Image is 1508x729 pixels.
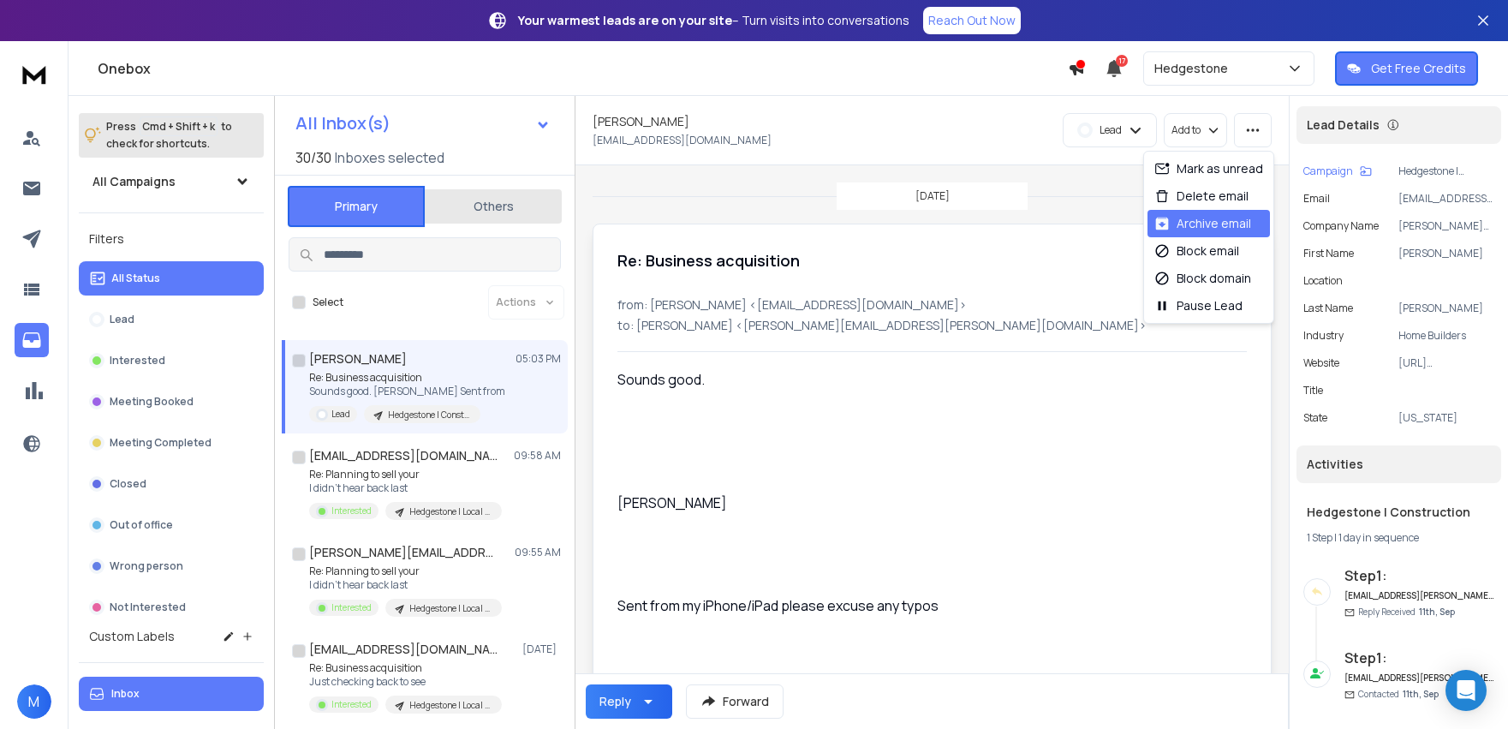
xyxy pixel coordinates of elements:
div: Mark as unread [1154,160,1263,177]
span: Cmd + Shift + k [140,117,218,136]
p: Contacted [1358,688,1439,701]
p: Email [1303,192,1330,206]
h1: [PERSON_NAME][EMAIL_ADDRESS][DOMAIN_NAME] [309,544,498,561]
p: [PERSON_NAME] [1398,247,1494,260]
p: title [1303,384,1323,397]
p: Hedgestone | Construction [1398,164,1494,178]
h1: Onebox [98,58,1068,79]
img: logo [17,58,51,90]
span: Sent from my iPhone/iPad please excuse any typos [617,596,939,615]
h1: [EMAIL_ADDRESS][DOMAIN_NAME] [309,447,498,464]
button: Forward [686,684,784,719]
p: Reach Out Now [928,12,1016,29]
p: Re: Planning to sell your [309,468,502,481]
h6: Step 1 : [1344,648,1494,668]
p: Interested [331,505,372,517]
p: Campaign [1303,164,1353,178]
div: Open Intercom Messenger [1445,670,1487,711]
label: Select [313,296,343,309]
h6: [EMAIL_ADDRESS][PERSON_NAME][DOMAIN_NAME] [1344,589,1494,602]
p: [PERSON_NAME] [1398,302,1494,315]
p: Lead [331,408,350,421]
p: Meeting Completed [110,436,212,450]
p: 09:58 AM [514,449,561,463]
p: Out of office [110,518,173,532]
p: Interested [110,354,165,367]
div: | [1307,531,1491,545]
p: Hedgestone | Construction [388,409,470,421]
p: from: [PERSON_NAME] <[EMAIL_ADDRESS][DOMAIN_NAME]> [617,296,1247,314]
div: [PERSON_NAME] [617,493,1118,513]
h1: [PERSON_NAME] [593,113,689,130]
p: Company Name [1303,219,1379,233]
p: 09:55 AM [515,546,561,559]
p: website [1303,356,1339,370]
h1: All Campaigns [92,173,176,190]
div: Activities [1296,445,1501,483]
span: 11th, Sep [1419,606,1455,618]
span: 1 day in sequence [1338,530,1419,545]
p: Closed [110,477,146,491]
h1: Re: Business acquisition [617,248,800,272]
p: Add to [1171,123,1201,137]
p: Meeting Booked [110,395,194,409]
p: location [1303,274,1343,288]
p: Press to check for shortcuts. [106,118,232,152]
p: Hedgestone | Local Business [409,602,492,615]
p: Hedgestone [1154,60,1235,77]
p: First Name [1303,247,1354,260]
p: Just checking back to see [309,675,502,689]
p: [DATE] [522,642,561,656]
p: Interested [331,601,372,614]
div: Block domain [1154,270,1251,287]
p: State [1303,411,1327,425]
h1: Hedgestone | Construction [1307,504,1491,521]
h1: [EMAIL_ADDRESS][DOMAIN_NAME] [309,641,498,658]
p: Last Name [1303,302,1353,315]
p: Re: Business acquisition [309,371,505,385]
p: I didn't hear back last [309,578,502,592]
span: 11th, Sep [1403,688,1439,700]
p: Lead [110,313,134,326]
p: Re: Planning to sell your [309,565,502,578]
p: I didn't hear back last [309,481,502,495]
p: Wrong person [110,559,183,573]
h3: Custom Labels [89,628,175,645]
p: 05:03 PM [516,352,561,366]
p: Home Builders [1398,329,1494,343]
span: M [17,684,51,719]
h1: All Inbox(s) [295,115,390,132]
div: Delete email [1154,188,1249,205]
p: to: [PERSON_NAME] <[PERSON_NAME][EMAIL_ADDRESS][PERSON_NAME][DOMAIN_NAME]> [617,317,1247,334]
p: Lead Details [1307,117,1380,134]
strong: Your warmest leads are on your site [518,12,732,28]
button: Primary [288,186,425,227]
span: 30 / 30 [295,147,331,168]
p: [EMAIL_ADDRESS][DOMAIN_NAME] [1398,192,1494,206]
button: Others [425,188,562,225]
p: Reply Received [1358,606,1455,618]
span: 17 [1116,55,1128,67]
h3: Inboxes selected [335,147,444,168]
p: industry [1303,329,1344,343]
div: Archive email [1154,215,1251,232]
p: Hedgestone | Local Business [409,699,492,712]
span: 1 Step [1307,530,1332,545]
h1: [PERSON_NAME] [309,350,407,367]
h6: [EMAIL_ADDRESS][PERSON_NAME][DOMAIN_NAME] [1344,672,1494,684]
p: Lead [1100,123,1122,137]
p: [PERSON_NAME] Custom Homes [1398,219,1494,233]
p: [URL][DOMAIN_NAME] [1398,356,1494,370]
p: Interested [331,698,372,711]
div: Reply [599,693,631,710]
p: All Status [111,272,160,285]
p: [DATE] [915,189,950,203]
p: [EMAIL_ADDRESS][DOMAIN_NAME] [593,134,772,147]
p: Sounds good. [PERSON_NAME] Sent from [309,385,505,398]
h3: Filters [79,227,264,251]
p: Get Free Credits [1371,60,1466,77]
p: [US_STATE] [1398,411,1494,425]
p: Re: Business acquisition [309,661,502,675]
p: Hedgestone | Local Business [409,505,492,518]
p: Not Interested [110,601,186,614]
